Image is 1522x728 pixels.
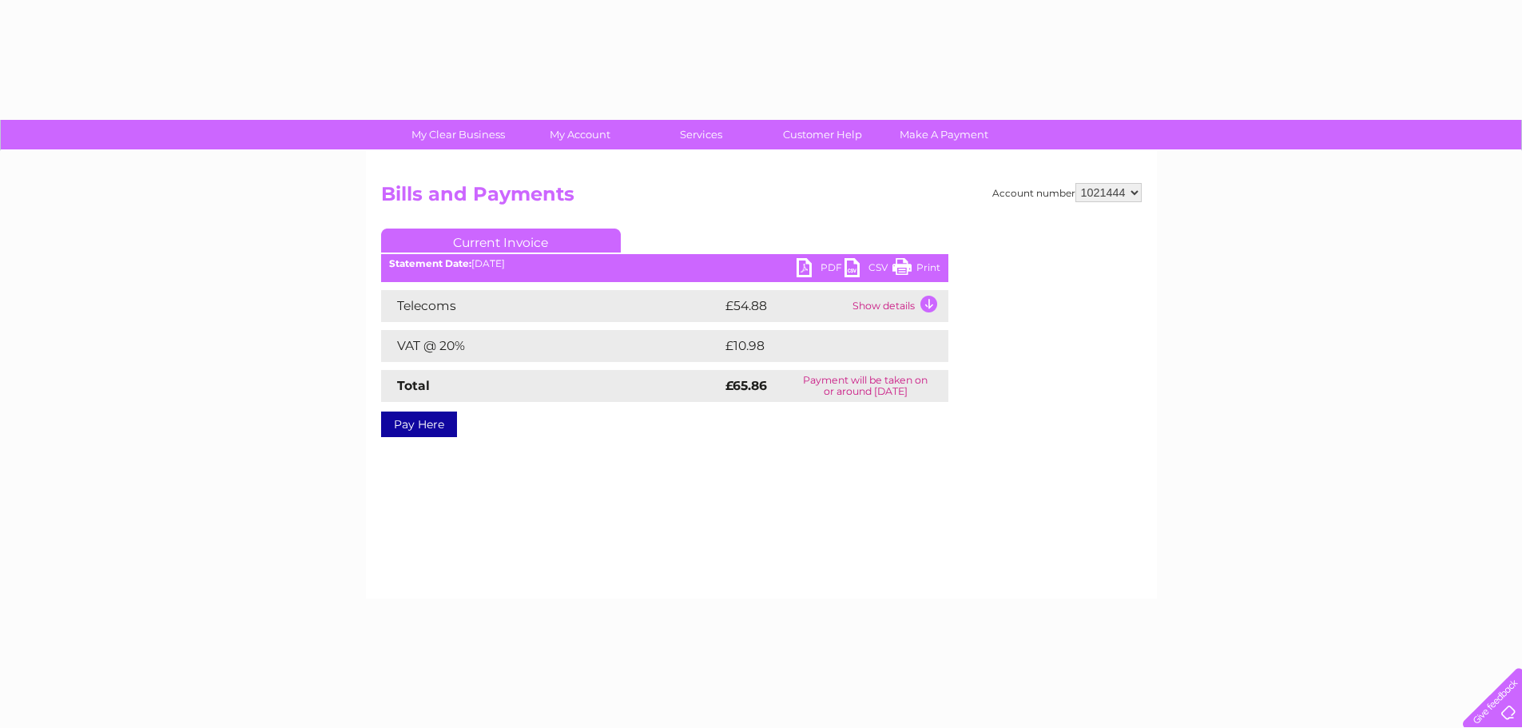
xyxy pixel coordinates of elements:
a: Print [892,258,940,281]
td: £54.88 [721,290,848,322]
td: Telecoms [381,290,721,322]
a: CSV [844,258,892,281]
td: VAT @ 20% [381,330,721,362]
strong: £65.86 [725,378,767,393]
h2: Bills and Payments [381,183,1142,213]
a: Make A Payment [878,120,1010,149]
div: Account number [992,183,1142,202]
a: My Clear Business [392,120,524,149]
a: PDF [797,258,844,281]
a: Current Invoice [381,229,621,253]
a: Pay Here [381,412,457,437]
a: Customer Help [757,120,888,149]
td: £10.98 [721,330,916,362]
td: Payment will be taken on or around [DATE] [783,370,948,402]
a: Services [635,120,767,149]
b: Statement Date: [389,257,471,269]
strong: Total [397,378,430,393]
a: My Account [514,120,646,149]
td: Show details [848,290,948,322]
div: [DATE] [381,258,948,269]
